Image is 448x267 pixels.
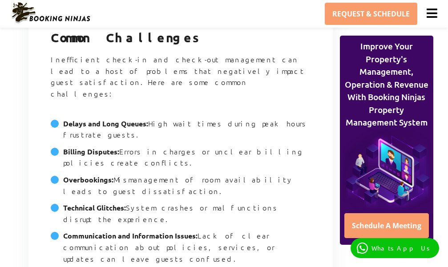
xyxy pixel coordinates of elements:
strong: Overbookings: [63,175,113,184]
a: WhatsApp Us [351,238,439,258]
strong: Communication and Information Issues: [63,231,198,240]
img: Booking Ninjas Logo [11,2,91,24]
strong: Common Challenges [51,29,201,45]
a: Schedule A Meeting [344,213,429,238]
img: blog-cta-bg_aside.png [343,129,431,210]
strong: Delays and Long Queues: [63,119,148,128]
p: Inefficient check-in and check-out management can lead to a host of problems that negatively impa... [51,54,311,110]
a: REQUEST & SCHEDULE [325,3,417,25]
strong: Technical Glitches: [63,203,126,212]
p: WhatsApp Us [371,244,433,252]
strong: Billing Disputes: [63,147,119,156]
li: Errors in charges or unclear billing policies create conflicts. [51,146,311,174]
li: High wait times during peak hours frustrate guests. [51,118,311,146]
li: System crashes or malfunctions disrupt the experience. [51,202,311,230]
p: Improve Your Property's Management, Operation & Revenue With Booking Ninjas Property Management S... [343,40,431,129]
li: Mismanagement of room availability leads to guest dissatisfaction. [51,174,311,202]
